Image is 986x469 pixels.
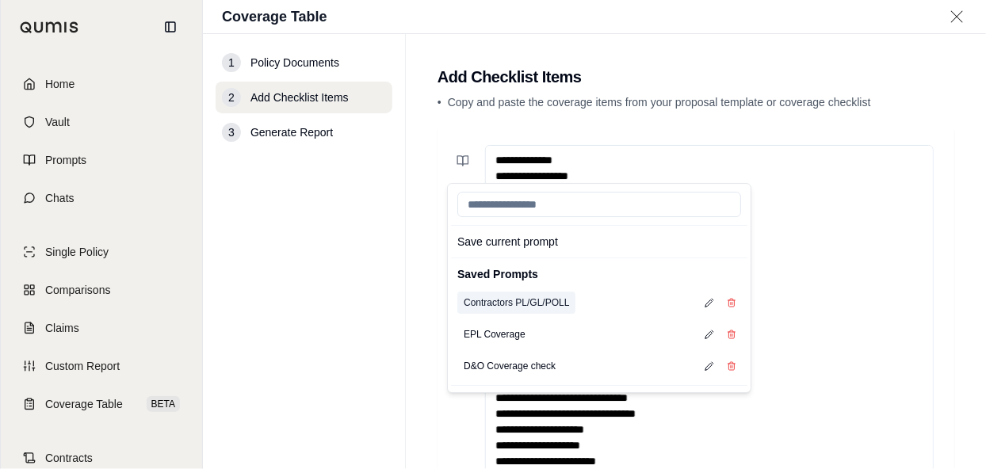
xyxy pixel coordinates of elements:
button: D&O Coverage check [457,355,562,377]
span: Single Policy [45,244,109,260]
button: Contractors PL/GL/POLL [457,292,575,314]
span: • [438,96,441,109]
span: Generate Report [250,124,333,140]
button: Collapse sidebar [158,14,183,40]
span: Add Checklist Items [250,90,349,105]
span: Home [45,76,75,92]
div: 3 [222,123,241,142]
a: Prompts [10,143,193,177]
span: Policy Documents [250,55,339,71]
div: 2 [222,88,241,107]
h2: Add Checklist Items [438,66,954,88]
a: Chats [10,181,193,215]
button: Save current prompt [451,229,747,254]
a: Home [10,67,193,101]
span: Copy and paste the coverage items from your proposal template or coverage checklist [448,96,871,109]
a: Custom Report [10,349,193,383]
span: Claims [45,320,79,336]
div: 1 [222,53,241,72]
span: Chats [45,190,75,206]
a: Vault [10,105,193,139]
span: Vault [45,114,70,130]
span: Custom Report [45,358,120,374]
a: Single Policy [10,234,193,269]
span: Contracts [45,450,93,466]
img: Qumis Logo [20,21,79,33]
span: Prompts [45,152,86,168]
span: BETA [147,396,180,412]
div: Saved Prompts [451,261,747,287]
h1: Coverage Table [222,6,327,28]
button: EPL Coverage [457,323,532,345]
a: Claims [10,311,193,345]
span: Comparisons [45,282,110,298]
a: Coverage TableBETA [10,387,193,421]
a: Comparisons [10,273,193,307]
span: Coverage Table [45,396,123,412]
